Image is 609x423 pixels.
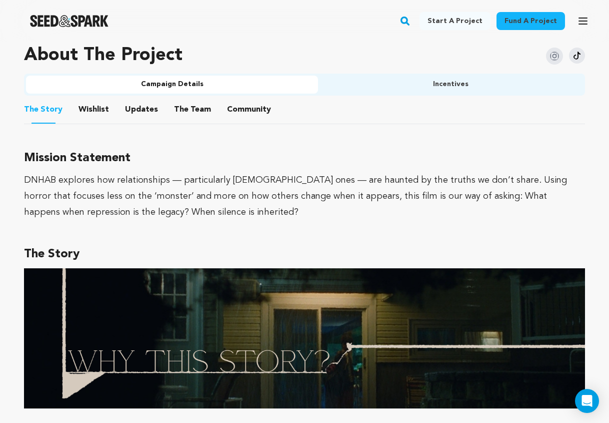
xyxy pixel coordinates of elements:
[496,12,565,30] a: Fund a project
[318,76,583,94] button: Incentives
[174,104,211,116] span: Team
[24,244,585,264] h3: The Story
[546,48,563,65] img: Seed&Spark Instagram Icon
[24,148,585,168] h3: Mission Statement
[24,268,585,409] img: 1756222606-1.png
[24,172,585,220] div: DNHAB explores how relationships — particularly [DEMOGRAPHIC_DATA] ones — are haunted by the trut...
[575,389,599,413] div: Open Intercom Messenger
[569,48,585,64] img: Seed&Spark Tiktok Icon
[26,76,318,94] button: Campaign Details
[174,104,188,116] span: The
[30,15,108,27] img: Seed&Spark Logo Dark Mode
[24,46,182,66] h1: About The Project
[24,104,38,116] span: The
[30,15,108,27] a: Seed&Spark Homepage
[419,12,490,30] a: Start a project
[227,104,271,116] span: Community
[24,104,62,116] span: Story
[125,104,158,116] span: Updates
[78,104,109,116] span: Wishlist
